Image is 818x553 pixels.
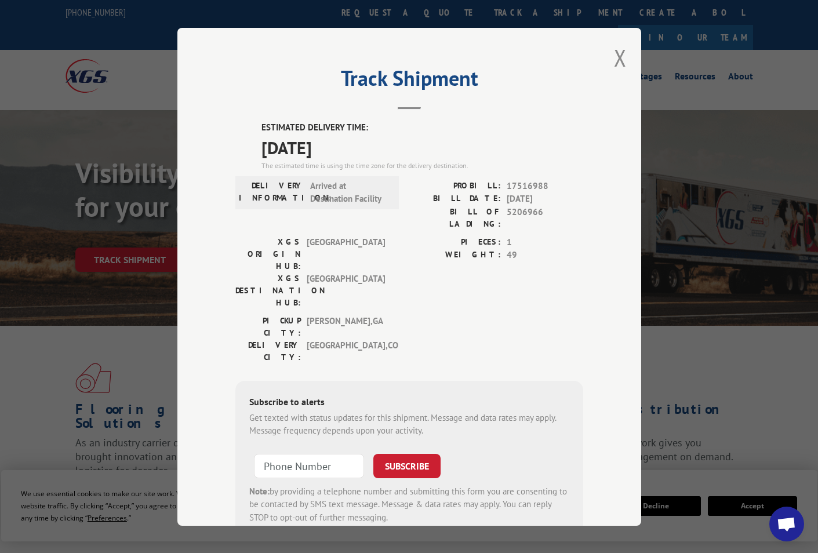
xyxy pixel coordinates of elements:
span: [GEOGRAPHIC_DATA] [307,235,385,272]
label: BILL OF LADING: [409,205,501,230]
span: [GEOGRAPHIC_DATA] [307,272,385,308]
label: DELIVERY CITY: [235,339,301,363]
div: Subscribe to alerts [249,394,569,411]
label: PIECES: [409,235,501,249]
h2: Track Shipment [235,70,583,92]
label: WEIGHT: [409,249,501,262]
div: by providing a telephone number and submitting this form you are consenting to be contacted by SM... [249,485,569,524]
span: 49 [507,249,583,262]
span: [DATE] [507,192,583,206]
span: [PERSON_NAME] , GA [307,314,385,339]
label: ESTIMATED DELIVERY TIME: [261,121,583,134]
div: The estimated time is using the time zone for the delivery destination. [261,160,583,170]
label: XGS ORIGIN HUB: [235,235,301,272]
span: 5206966 [507,205,583,230]
button: SUBSCRIBE [373,453,441,478]
span: [DATE] [261,134,583,160]
strong: Note: [249,485,270,496]
label: PICKUP CITY: [235,314,301,339]
label: XGS DESTINATION HUB: [235,272,301,308]
span: Arrived at Destination Facility [310,179,388,205]
label: PROBILL: [409,179,501,192]
span: 1 [507,235,583,249]
label: DELIVERY INFORMATION: [239,179,304,205]
label: BILL DATE: [409,192,501,206]
span: [GEOGRAPHIC_DATA] , CO [307,339,385,363]
button: Close modal [614,42,627,73]
div: Get texted with status updates for this shipment. Message and data rates may apply. Message frequ... [249,411,569,437]
span: 17516988 [507,179,583,192]
div: Open chat [769,507,804,541]
input: Phone Number [254,453,364,478]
